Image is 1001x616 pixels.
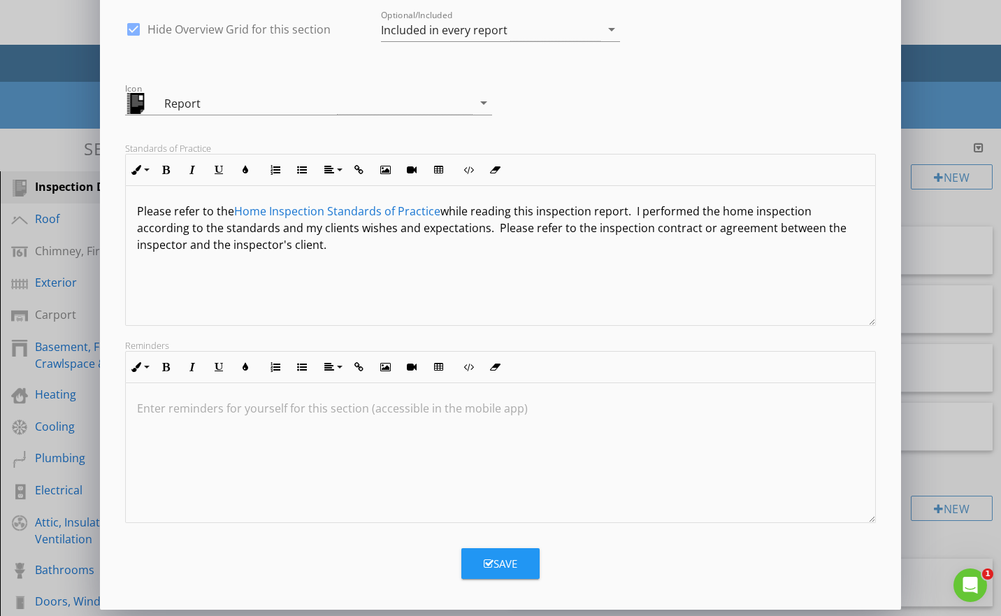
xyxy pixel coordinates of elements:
button: Align [319,157,345,183]
button: Clear Formatting [482,354,508,380]
div: Standards of Practice [125,143,876,154]
div: Report [164,95,336,112]
button: Insert Video [398,157,425,183]
a: Home Inspection Standards of Practice [234,203,440,219]
button: Unordered List [289,157,315,183]
button: Colors [232,354,259,380]
button: Insert Link (Ctrl+K) [345,157,372,183]
i: arrow_drop_down [475,94,492,111]
button: Colors [232,157,259,183]
button: Code View [455,157,482,183]
button: Clear Formatting [482,157,508,183]
button: Insert Image (Ctrl+P) [372,354,398,380]
button: Ordered List [262,157,289,183]
p: Please refer to the while reading this inspection report. I performed the home inspection accordi... [137,203,864,253]
button: Inline Style [126,157,152,183]
button: Unordered List [289,354,315,380]
button: Insert Table [425,354,452,380]
button: Bold (Ctrl+B) [152,157,179,183]
div: Included in every report [381,24,507,36]
button: Insert Table [425,157,452,183]
div: Reminders [125,340,876,351]
button: Code View [455,354,482,380]
button: Insert Video [398,354,425,380]
i: arrow_drop_down [603,21,620,38]
button: Italic (Ctrl+I) [179,354,206,380]
button: Underline (Ctrl+U) [206,354,232,380]
button: Bold (Ctrl+B) [152,354,179,380]
div: Save [484,556,517,572]
iframe: Intercom live chat [953,568,987,602]
button: Inline Style [126,354,152,380]
button: Insert Image (Ctrl+P) [372,157,398,183]
button: Italic (Ctrl+I) [179,157,206,183]
button: Save [461,548,540,579]
button: Ordered List [262,354,289,380]
label: Hide Overview Grid for this section [147,22,331,36]
span: 1 [982,568,993,580]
